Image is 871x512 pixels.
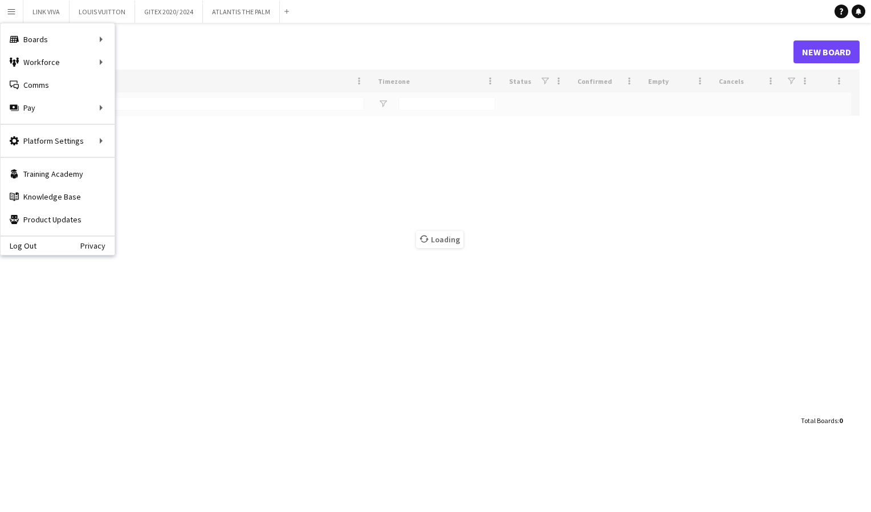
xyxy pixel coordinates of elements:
[203,1,280,23] button: ATLANTIS THE PALM
[1,74,115,96] a: Comms
[135,1,203,23] button: GITEX 2020/ 2024
[416,231,463,248] span: Loading
[70,1,135,23] button: LOUIS VUITTON
[801,416,837,425] span: Total Boards
[1,51,115,74] div: Workforce
[1,162,115,185] a: Training Academy
[20,43,793,60] h1: Boards
[801,409,842,432] div: :
[80,241,115,250] a: Privacy
[1,185,115,208] a: Knowledge Base
[1,96,115,119] div: Pay
[1,241,36,250] a: Log Out
[839,416,842,425] span: 0
[1,129,115,152] div: Platform Settings
[23,1,70,23] button: LINK VIVA
[1,28,115,51] div: Boards
[793,40,860,63] a: New Board
[1,208,115,231] a: Product Updates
